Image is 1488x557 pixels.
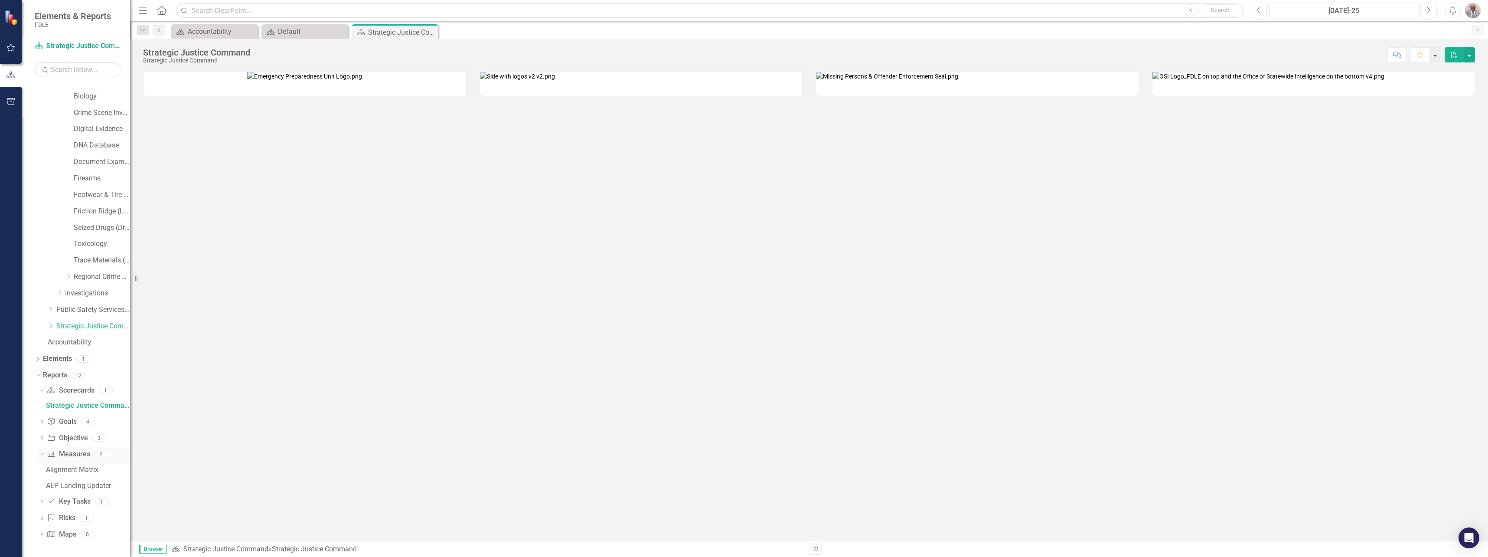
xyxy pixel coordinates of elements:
[92,434,106,442] div: 3
[74,108,130,118] a: Crime Scene Investigation
[272,545,357,553] div: Strategic Justice Command
[74,223,130,233] a: Seized Drugs (Drug Chemistry)
[74,206,130,216] a: Friction Ridge (Latent Prints)
[176,3,1244,18] input: Search ClearPoint...
[43,354,72,364] a: Elements
[47,417,76,427] a: Goals
[143,57,250,64] div: Strategic Justice Command
[35,62,121,77] input: Search Below...
[47,433,88,443] a: Objective
[47,530,76,540] a: Maps
[1465,3,1481,18] img: David Binder
[183,545,268,553] a: Strategic Justice Command
[74,141,130,151] a: DNA Database
[4,10,20,25] img: ClearPoint Strategy
[95,451,108,458] div: 2
[95,498,109,505] div: 1
[56,321,130,331] a: Strategic Justice Command
[74,124,130,134] a: Digital Evidence
[43,370,67,380] a: Reports
[35,21,111,28] small: FDLE
[1459,528,1479,548] div: Open Intercom Messenger
[480,72,555,81] img: Side with logos v2 v2.png
[1211,7,1230,13] span: Search
[47,386,94,396] a: Scorecards
[81,418,95,426] div: 4
[247,72,362,81] img: Emergency Preparedness Unit Logo.png
[1273,6,1415,16] div: [DATE]-25
[74,272,130,282] a: Regional Crime Labs
[74,239,130,249] a: Toxicology
[35,11,111,21] span: Elements & Reports
[80,514,94,522] div: 1
[47,449,90,459] a: Measures
[1269,3,1418,18] button: [DATE]-25
[47,513,75,523] a: Risks
[188,26,256,37] div: Accountability
[99,387,113,394] div: 1
[139,545,167,554] span: Browser
[1152,72,1384,81] img: OSI Logo_FDLE on top and the Office of Statewide Intelligence on the bottom v4.png
[47,497,90,507] a: Key Tasks
[1199,4,1242,16] button: Search
[46,482,130,490] div: AEP Landing Updater
[65,288,130,298] a: Investigations
[74,92,130,102] a: Biology
[72,372,85,379] div: 12
[278,26,346,37] div: Default
[46,402,130,410] div: Strategic Justice Command
[44,399,130,413] a: Strategic Justice Command
[44,478,130,492] a: AEP Landing Updater
[44,462,130,476] a: Alignment Matrix
[171,544,803,554] div: »
[74,174,130,183] a: Firearms
[816,72,958,81] img: Missing Persons & Offender Enforcement Seal.png
[74,157,130,167] a: Document Examination (Questioned Documents)
[74,256,130,265] a: Trace Materials (Trace Evidence)
[143,48,250,57] div: Strategic Justice Command
[35,41,121,51] a: Strategic Justice Command
[74,190,130,200] a: Footwear & Tire (Impression Evidence)
[264,26,346,37] a: Default
[48,337,130,347] a: Accountability
[368,27,436,38] div: Strategic Justice Command
[56,305,130,315] a: Public Safety Services Command
[81,531,95,538] div: 0
[76,355,90,363] div: 1
[46,466,130,474] div: Alignment Matrix
[173,26,256,37] a: Accountability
